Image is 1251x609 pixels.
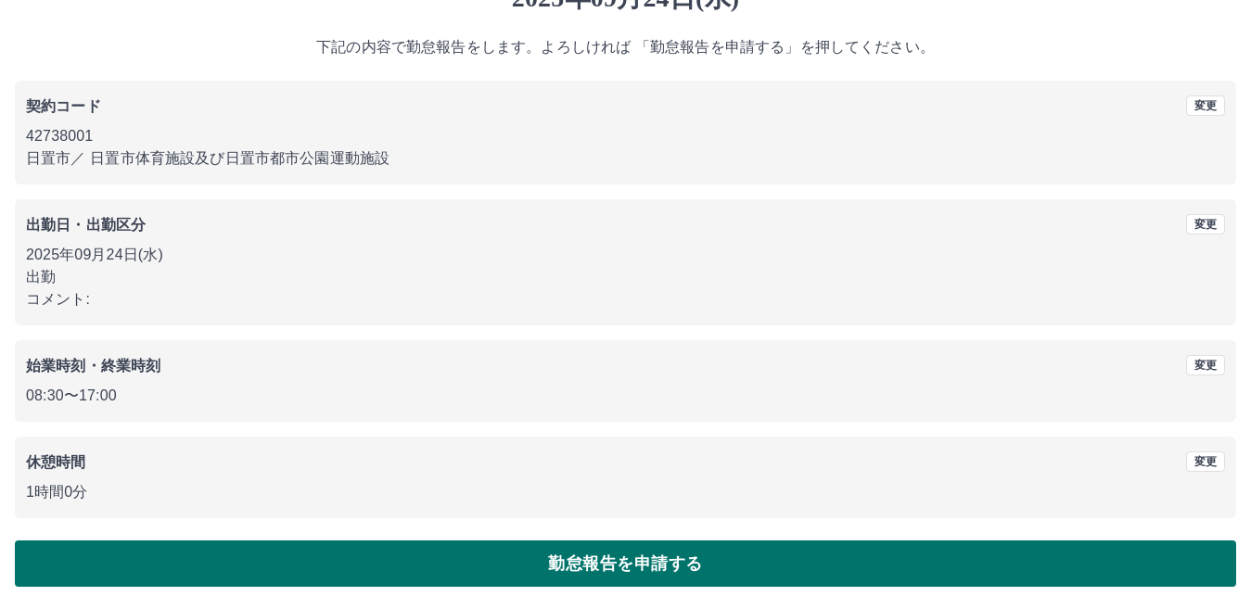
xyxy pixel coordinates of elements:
[1186,355,1225,375] button: 変更
[26,481,1225,503] p: 1時間0分
[1186,214,1225,235] button: 変更
[26,454,86,470] b: 休憩時間
[26,125,1225,147] p: 42738001
[15,540,1236,587] button: 勤怠報告を申請する
[26,217,146,233] b: 出勤日・出勤区分
[26,385,1225,407] p: 08:30 〜 17:00
[26,266,1225,288] p: 出勤
[26,98,101,114] b: 契約コード
[26,147,1225,170] p: 日置市 ／ 日置市体育施設及び日置市都市公園運動施設
[1186,451,1225,472] button: 変更
[1186,95,1225,116] button: 変更
[26,288,1225,311] p: コメント:
[26,244,1225,266] p: 2025年09月24日(水)
[26,358,160,374] b: 始業時刻・終業時刻
[15,36,1236,58] p: 下記の内容で勤怠報告をします。よろしければ 「勤怠報告を申請する」を押してください。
